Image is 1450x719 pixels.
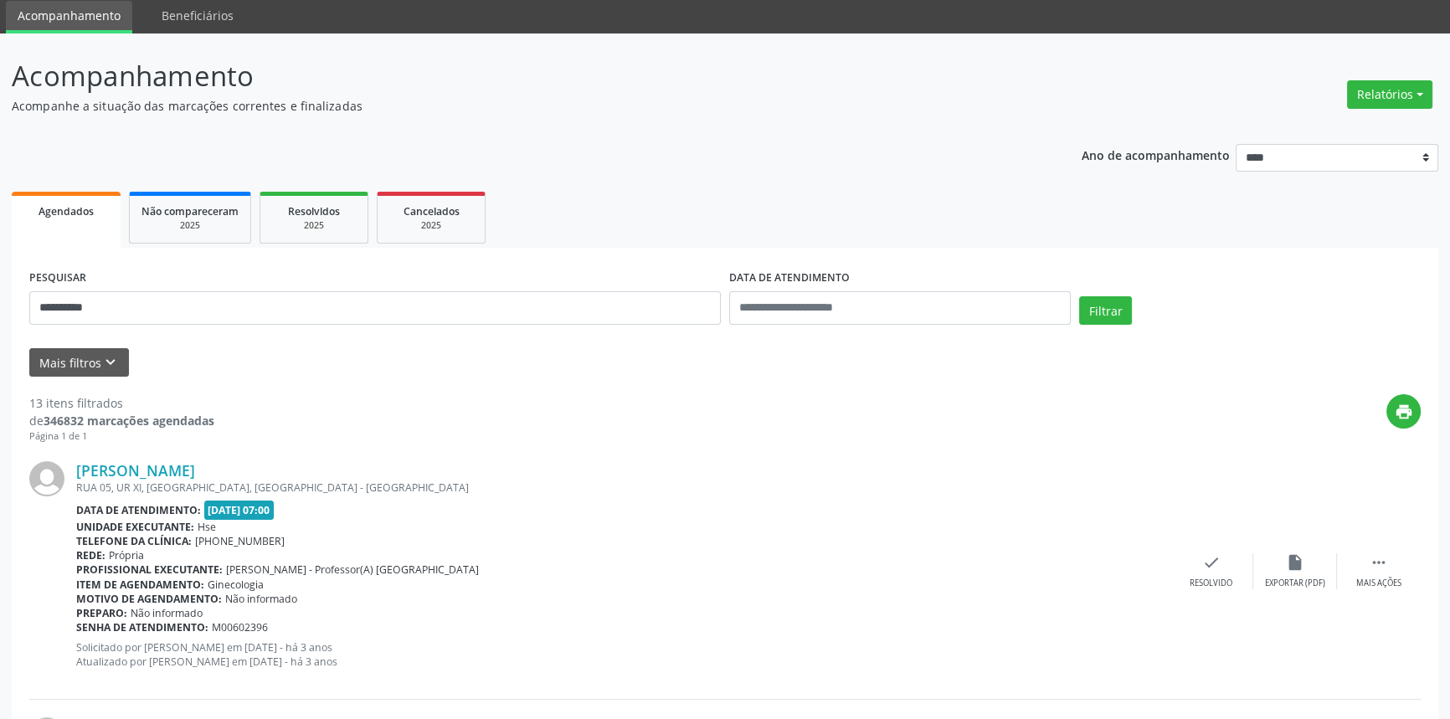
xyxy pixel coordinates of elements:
[1079,296,1132,325] button: Filtrar
[204,501,275,520] span: [DATE] 07:00
[198,520,216,534] span: Hse
[131,606,203,620] span: Não informado
[29,265,86,291] label: PESQUISAR
[29,412,214,429] div: de
[76,461,195,480] a: [PERSON_NAME]
[195,534,285,548] span: [PHONE_NUMBER]
[76,548,105,562] b: Rede:
[1347,80,1432,109] button: Relatórios
[1265,578,1325,589] div: Exportar (PDF)
[76,592,222,606] b: Motivo de agendamento:
[1370,553,1388,572] i: 
[29,461,64,496] img: img
[1286,553,1304,572] i: insert_drive_file
[101,353,120,372] i: keyboard_arrow_down
[212,620,268,634] span: M00602396
[76,562,223,577] b: Profissional executante:
[1356,578,1401,589] div: Mais ações
[1202,553,1221,572] i: check
[76,480,1170,495] div: RUA 05, UR XI, [GEOGRAPHIC_DATA], [GEOGRAPHIC_DATA] - [GEOGRAPHIC_DATA]
[12,97,1010,115] p: Acompanhe a situação das marcações correntes e finalizadas
[389,219,473,232] div: 2025
[12,55,1010,97] p: Acompanhamento
[288,204,340,218] span: Resolvidos
[39,204,94,218] span: Agendados
[29,429,214,444] div: Página 1 de 1
[141,204,239,218] span: Não compareceram
[76,640,1170,669] p: Solicitado por [PERSON_NAME] em [DATE] - há 3 anos Atualizado por [PERSON_NAME] em [DATE] - há 3 ...
[208,578,264,592] span: Ginecologia
[76,606,127,620] b: Preparo:
[272,219,356,232] div: 2025
[76,578,204,592] b: Item de agendamento:
[1190,578,1232,589] div: Resolvido
[225,592,297,606] span: Não informado
[29,348,129,377] button: Mais filtroskeyboard_arrow_down
[150,1,245,30] a: Beneficiários
[76,620,208,634] b: Senha de atendimento:
[76,520,194,534] b: Unidade executante:
[6,1,132,33] a: Acompanhamento
[226,562,479,577] span: [PERSON_NAME] - Professor(A) [GEOGRAPHIC_DATA]
[1395,403,1413,421] i: print
[1082,144,1230,165] p: Ano de acompanhamento
[109,548,144,562] span: Própria
[1386,394,1421,429] button: print
[729,265,850,291] label: DATA DE ATENDIMENTO
[76,503,201,517] b: Data de atendimento:
[76,534,192,548] b: Telefone da clínica:
[404,204,460,218] span: Cancelados
[141,219,239,232] div: 2025
[29,394,214,412] div: 13 itens filtrados
[44,413,214,429] strong: 346832 marcações agendadas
